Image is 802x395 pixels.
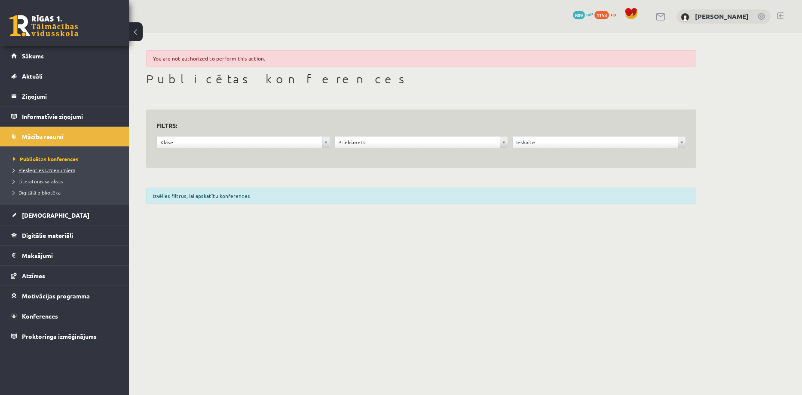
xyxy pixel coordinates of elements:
[13,178,63,185] span: Literatūras saraksts
[610,11,616,18] span: xp
[13,189,61,196] span: Digitālā bibliotēka
[22,106,118,126] legend: Informatīvie ziņojumi
[146,188,696,204] div: Izvēlies filtrus, lai apskatītu konferences
[22,312,58,320] span: Konferences
[22,86,118,106] legend: Ziņojumi
[11,286,118,306] a: Motivācijas programma
[11,106,118,126] a: Informatīvie ziņojumi
[335,137,508,148] a: Priekšmets
[513,137,686,148] a: Ieskaite
[11,246,118,265] a: Maksājumi
[11,205,118,225] a: [DEMOGRAPHIC_DATA]
[156,120,676,131] h3: Filtrs:
[13,177,120,185] a: Literatūras saraksts
[338,137,496,148] span: Priekšmets
[22,231,73,239] span: Digitālie materiāli
[11,86,118,106] a: Ziņojumi
[13,155,78,162] span: Publicētas konferences
[22,272,45,280] span: Atzīmes
[11,46,118,66] a: Sākums
[22,211,89,219] span: [DEMOGRAPHIC_DATA]
[11,326,118,346] a: Proktoringa izmēģinājums
[11,66,118,86] a: Aktuāli
[157,137,330,148] a: Klase
[11,306,118,326] a: Konferences
[586,11,593,18] span: mP
[146,50,696,67] div: You are not authorized to perform this action.
[573,11,593,18] a: 809 mP
[13,167,75,173] span: Pieslēgties Uzdevumiem
[22,246,118,265] legend: Maksājumi
[22,292,90,300] span: Motivācijas programma
[22,72,43,80] span: Aktuāli
[11,225,118,245] a: Digitālie materiāli
[146,72,696,86] h1: Publicētas konferences
[13,188,120,196] a: Digitālā bibliotēka
[13,155,120,163] a: Publicētas konferences
[9,15,78,36] a: Rīgas 1. Tālmācības vidusskola
[11,127,118,146] a: Mācību resursi
[516,137,674,148] span: Ieskaite
[22,332,97,340] span: Proktoringa izmēģinājums
[22,52,44,60] span: Sākums
[695,12,749,21] a: [PERSON_NAME]
[594,11,620,18] a: 1153 xp
[573,11,585,19] span: 809
[22,133,64,140] span: Mācību resursi
[11,266,118,286] a: Atzīmes
[681,13,689,21] img: Diāna Bistrjakova
[160,137,318,148] span: Klase
[594,11,609,19] span: 1153
[13,166,120,174] a: Pieslēgties Uzdevumiem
